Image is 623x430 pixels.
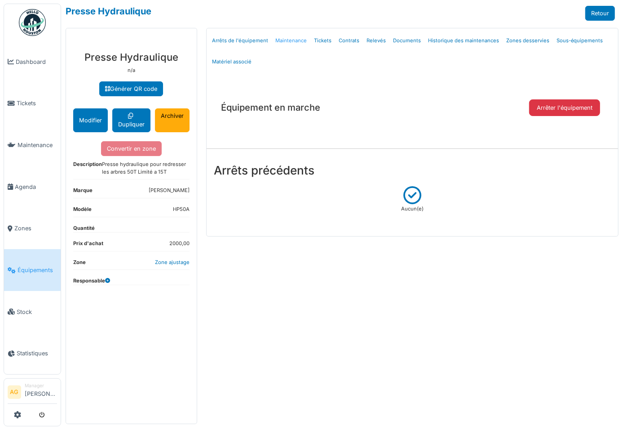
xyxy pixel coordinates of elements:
li: [PERSON_NAME] [25,382,57,402]
a: Zone ajustage [155,259,190,265]
span: Zones [14,224,57,233]
dt: Marque [73,187,93,198]
a: Maintenance [272,30,310,51]
a: Équipements [4,249,61,291]
a: Statistiques [4,333,61,375]
a: Historique des maintenances [424,30,503,51]
img: Badge_color-CXgf-gQk.svg [19,9,46,36]
span: Tickets [17,99,57,107]
p: n/a [73,67,190,74]
button: Arrêter l'équipement [529,99,600,116]
dt: Description [73,161,102,179]
a: Archiver [155,108,190,132]
a: Zones desservies [503,30,553,51]
div: Manager [25,382,57,389]
a: Zones [4,208,61,250]
dd: [PERSON_NAME] [149,187,190,194]
a: Tickets [310,30,335,51]
dt: Responsable [73,277,110,285]
a: Dashboard [4,41,61,83]
span: Statistiques [17,349,57,358]
span: Dashboard [16,58,57,66]
li: AG [8,385,21,399]
a: Arrêts de l'équipement [208,30,272,51]
dd: 2000,00 [169,240,190,247]
a: Documents [389,30,424,51]
dt: Modèle [73,206,92,217]
span: Maintenance [18,141,57,149]
dd: Presse hydraulique pour redresser les arbres 50T Limité a 15T [102,161,190,176]
h3: Arrêts précédents [214,163,611,177]
button: Modifier [73,108,108,132]
a: Générer QR code [99,81,163,96]
p: Aucun(e) [401,205,424,213]
h3: Presse Hydraulique [73,51,190,63]
a: Maintenance [4,124,61,166]
a: Agenda [4,166,61,208]
a: Retour [585,6,615,21]
a: Sous-équipements [553,30,607,51]
dt: Prix d'achat [73,240,103,251]
dt: Quantité [73,224,95,232]
dd: HP50A [173,206,190,213]
a: Dupliquer [112,108,150,132]
a: Contrats [335,30,363,51]
span: Équipements [18,266,57,274]
a: AG Manager[PERSON_NAME] [8,382,57,404]
dt: Zone [73,259,86,270]
a: Relevés [363,30,389,51]
a: Presse Hydraulique [66,6,151,17]
a: Tickets [4,83,61,125]
span: Agenda [15,183,57,191]
a: Stock [4,291,61,333]
h5: Équipement en marche [217,102,320,113]
a: Matériel associé [208,51,255,72]
span: Stock [17,308,57,316]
